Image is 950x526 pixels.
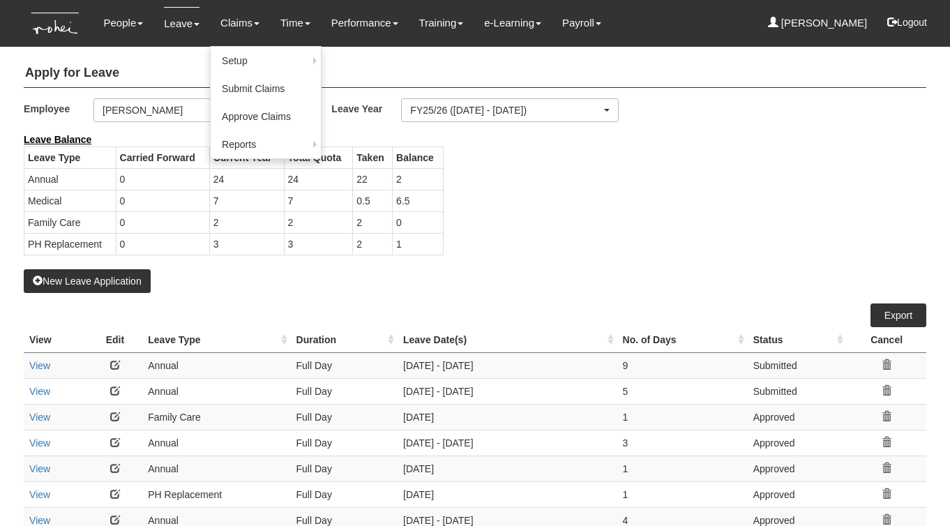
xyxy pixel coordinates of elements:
[211,130,321,158] a: Reports
[93,98,310,122] button: [PERSON_NAME]
[398,456,617,481] td: [DATE]
[211,47,321,75] a: Setup
[142,481,290,507] td: PH Replacement
[748,456,847,481] td: Approved
[24,327,87,353] th: View
[209,211,284,233] td: 2
[398,430,617,456] td: [DATE] - [DATE]
[29,437,50,449] a: View
[142,456,290,481] td: Annual
[142,327,290,353] th: Leave Type : activate to sort column ascending
[393,146,444,168] th: Balance
[353,211,393,233] td: 2
[748,327,847,353] th: Status : activate to sort column ascending
[29,463,50,474] a: View
[142,352,290,378] td: Annual
[211,103,321,130] a: Approve Claims
[870,303,926,327] a: Export
[116,233,209,255] td: 0
[748,352,847,378] td: Submitted
[562,7,601,39] a: Payroll
[29,412,50,423] a: View
[291,456,398,481] td: Full Day
[24,59,926,88] h4: Apply for Leave
[104,7,144,39] a: People
[87,327,142,353] th: Edit
[209,233,284,255] td: 3
[398,404,617,430] td: [DATE]
[29,360,50,371] a: View
[24,134,91,145] b: Leave Balance
[24,190,116,211] td: Medical
[116,168,209,190] td: 0
[29,386,50,397] a: View
[891,470,936,512] iframe: chat widget
[164,7,199,40] a: Leave
[291,481,398,507] td: Full Day
[142,430,290,456] td: Annual
[280,7,310,39] a: Time
[353,233,393,255] td: 2
[24,211,116,233] td: Family Care
[393,211,444,233] td: 0
[284,233,353,255] td: 3
[398,481,617,507] td: [DATE]
[617,430,748,456] td: 3
[393,190,444,211] td: 6.5
[393,168,444,190] td: 2
[291,404,398,430] td: Full Day
[484,7,541,39] a: e-Learning
[284,190,353,211] td: 7
[847,327,926,353] th: Cancel
[284,168,353,190] td: 24
[24,146,116,168] th: Leave Type
[748,481,847,507] td: Approved
[116,211,209,233] td: 0
[220,7,259,39] a: Claims
[410,103,601,117] div: FY25/26 ([DATE] - [DATE])
[24,269,151,293] button: New Leave Application
[617,456,748,481] td: 1
[116,190,209,211] td: 0
[291,352,398,378] td: Full Day
[617,378,748,404] td: 5
[29,489,50,500] a: View
[24,233,116,255] td: PH Replacement
[393,233,444,255] td: 1
[617,481,748,507] td: 1
[748,404,847,430] td: Approved
[748,430,847,456] td: Approved
[748,378,847,404] td: Submitted
[617,352,748,378] td: 9
[877,6,937,39] button: Logout
[142,378,290,404] td: Annual
[291,430,398,456] td: Full Day
[116,146,209,168] th: Carried Forward
[419,7,464,39] a: Training
[331,7,398,39] a: Performance
[284,211,353,233] td: 2
[353,146,393,168] th: Taken
[29,515,50,526] a: View
[398,327,617,353] th: Leave Date(s) : activate to sort column ascending
[398,352,617,378] td: [DATE] - [DATE]
[291,378,398,404] td: Full Day
[353,190,393,211] td: 0.5
[209,168,284,190] td: 24
[617,404,748,430] td: 1
[24,168,116,190] td: Annual
[398,378,617,404] td: [DATE] - [DATE]
[768,7,868,39] a: [PERSON_NAME]
[291,327,398,353] th: Duration : activate to sort column ascending
[331,98,401,119] label: Leave Year
[103,103,293,117] div: [PERSON_NAME]
[24,98,93,119] label: Employee
[211,75,321,103] a: Submit Claims
[617,327,748,353] th: No. of Days : activate to sort column ascending
[209,190,284,211] td: 7
[401,98,618,122] button: FY25/26 ([DATE] - [DATE])
[142,404,290,430] td: Family Care
[353,168,393,190] td: 22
